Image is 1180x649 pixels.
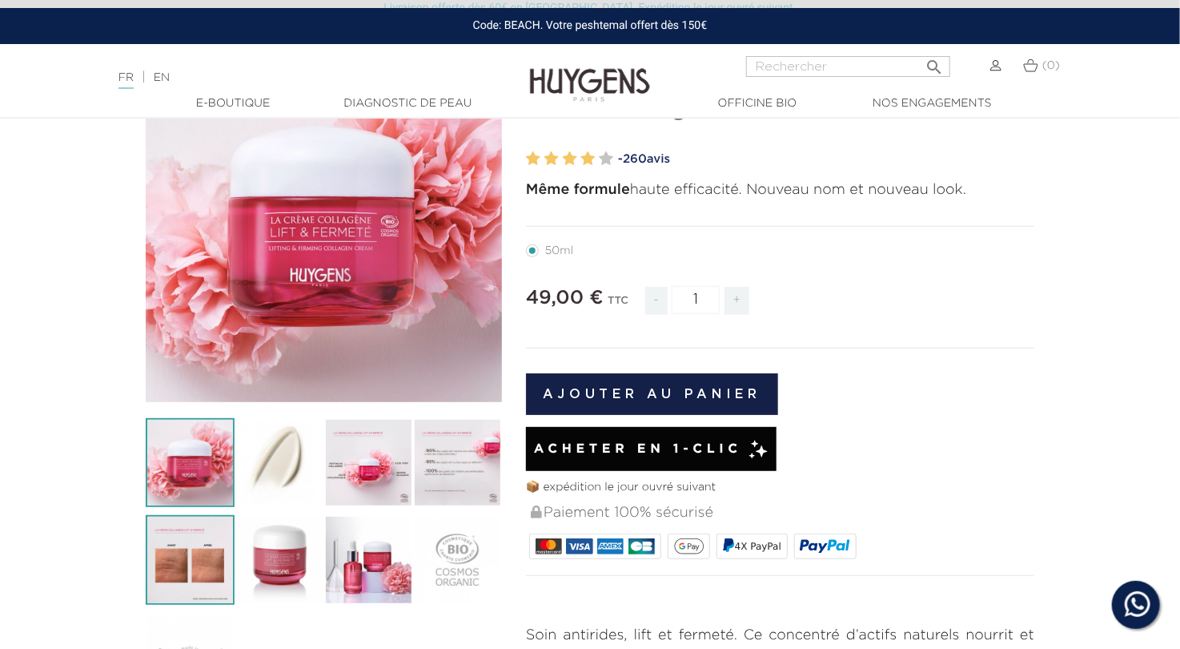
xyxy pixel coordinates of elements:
[146,418,235,507] img: La Crème Collagène Lift & Fermeté
[530,42,650,104] img: Huygens
[526,147,540,171] label: 1
[327,95,488,112] a: Diagnostic de peau
[1042,60,1060,71] span: (0)
[536,538,562,554] img: MASTERCARD
[580,147,595,171] label: 4
[645,287,668,315] span: -
[677,95,837,112] a: Officine Bio
[623,153,647,165] span: 260
[724,287,750,315] span: +
[526,183,630,197] strong: Même formule
[153,95,313,112] a: E-Boutique
[746,56,950,77] input: Rechercher
[672,286,720,314] input: Quantité
[531,506,542,518] img: Paiement 100% sécurisé
[628,538,655,554] img: CB_NATIONALE
[852,95,1012,112] a: Nos engagements
[526,479,1034,496] p: 📦 expédition le jour ouvré suivant
[526,244,592,257] label: 50ml
[118,72,134,89] a: FR
[618,147,1034,171] a: -260avis
[544,147,559,171] label: 2
[526,373,778,415] button: Ajouter au panier
[674,538,704,554] img: google_pay
[925,53,944,72] i: 
[566,538,592,554] img: VISA
[529,496,1034,530] div: Paiement 100% sécurisé
[599,147,613,171] label: 5
[597,538,624,554] img: AMEX
[526,288,604,308] span: 49,00 €
[735,541,781,552] span: 4X PayPal
[110,68,480,87] div: |
[563,147,577,171] label: 3
[526,179,1034,201] p: haute efficacité. Nouveau nom et nouveau look.
[608,284,628,327] div: TTC
[920,51,949,73] button: 
[154,72,170,83] a: EN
